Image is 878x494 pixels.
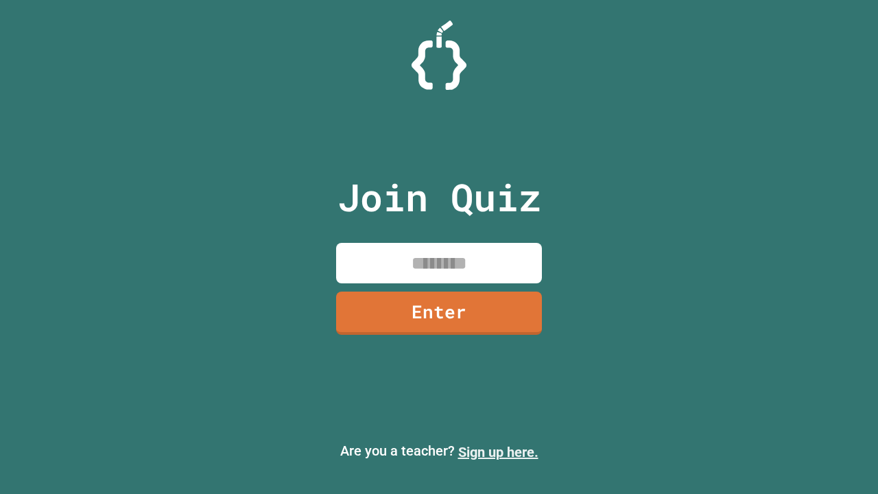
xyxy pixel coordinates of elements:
p: Are you a teacher? [11,440,867,462]
img: Logo.svg [412,21,466,90]
iframe: chat widget [820,439,864,480]
iframe: chat widget [764,379,864,438]
a: Enter [336,292,542,335]
p: Join Quiz [337,169,541,226]
a: Sign up here. [458,444,538,460]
